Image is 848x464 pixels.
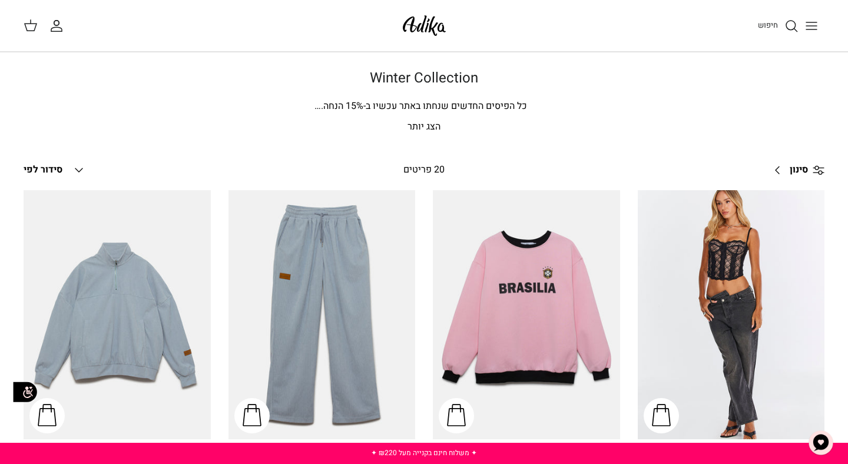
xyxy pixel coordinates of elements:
[758,19,778,31] span: חיפוש
[371,448,477,458] a: ✦ משלוח חינם בקנייה מעל ₪220 ✦
[803,425,839,460] button: צ'אט
[24,157,86,183] button: סידור לפי
[24,190,211,439] a: סווטשירט City Strolls אוברסייז
[799,13,824,39] button: Toggle menu
[758,19,799,33] a: חיפוש
[363,99,527,113] span: כל הפיסים החדשים שנחתו באתר עכשיו ב-
[766,156,824,184] a: סינון
[24,120,824,135] p: הצג יותר
[24,163,62,177] span: סידור לפי
[49,19,68,33] a: החשבון שלי
[9,376,41,409] img: accessibility_icon02.svg
[314,99,363,113] span: % הנחה.
[638,190,825,439] a: ג׳ינס All Or Nothing קריס-קרוס | BOYFRIEND
[790,163,808,178] span: סינון
[327,163,521,178] div: 20 פריטים
[346,99,356,113] span: 15
[24,70,824,87] h1: Winter Collection
[228,190,416,439] a: מכנסי טרנינג City strolls
[399,12,449,39] img: Adika IL
[433,190,620,439] a: סווטשירט Brazilian Kid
